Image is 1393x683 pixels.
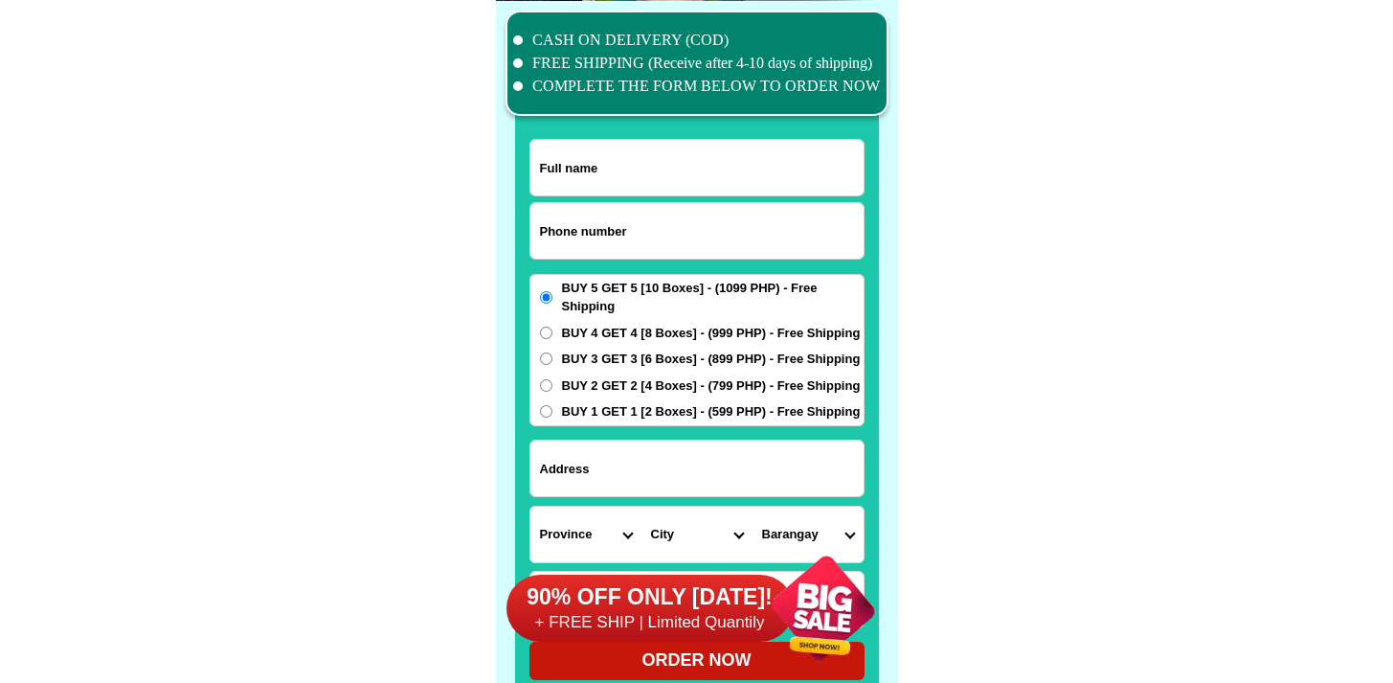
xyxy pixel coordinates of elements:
li: COMPLETE THE FORM BELOW TO ORDER NOW [513,75,881,98]
input: BUY 3 GET 3 [6 Boxes] - (899 PHP) - Free Shipping [540,353,552,365]
span: BUY 1 GET 1 [2 Boxes] - (599 PHP) - Free Shipping [562,402,861,421]
input: Input address [530,441,864,496]
li: CASH ON DELIVERY (COD) [513,29,881,52]
input: Input phone_number [530,203,864,259]
span: BUY 3 GET 3 [6 Boxes] - (899 PHP) - Free Shipping [562,350,861,369]
input: Input full_name [530,140,864,195]
select: Select district [641,507,753,562]
input: BUY 2 GET 2 [4 Boxes] - (799 PHP) - Free Shipping [540,379,552,392]
input: BUY 4 GET 4 [8 Boxes] - (999 PHP) - Free Shipping [540,327,552,339]
input: BUY 5 GET 5 [10 Boxes] - (1099 PHP) - Free Shipping [540,291,552,304]
li: FREE SHIPPING (Receive after 4-10 days of shipping) [513,52,881,75]
span: BUY 4 GET 4 [8 Boxes] - (999 PHP) - Free Shipping [562,324,861,343]
h6: 90% OFF ONLY [DATE]! [506,583,794,612]
select: Select commune [753,507,864,562]
input: BUY 1 GET 1 [2 Boxes] - (599 PHP) - Free Shipping [540,405,552,418]
h6: + FREE SHIP | Limited Quantily [506,612,794,633]
span: BUY 2 GET 2 [4 Boxes] - (799 PHP) - Free Shipping [562,376,861,396]
span: BUY 5 GET 5 [10 Boxes] - (1099 PHP) - Free Shipping [562,279,864,316]
select: Select province [530,507,641,562]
